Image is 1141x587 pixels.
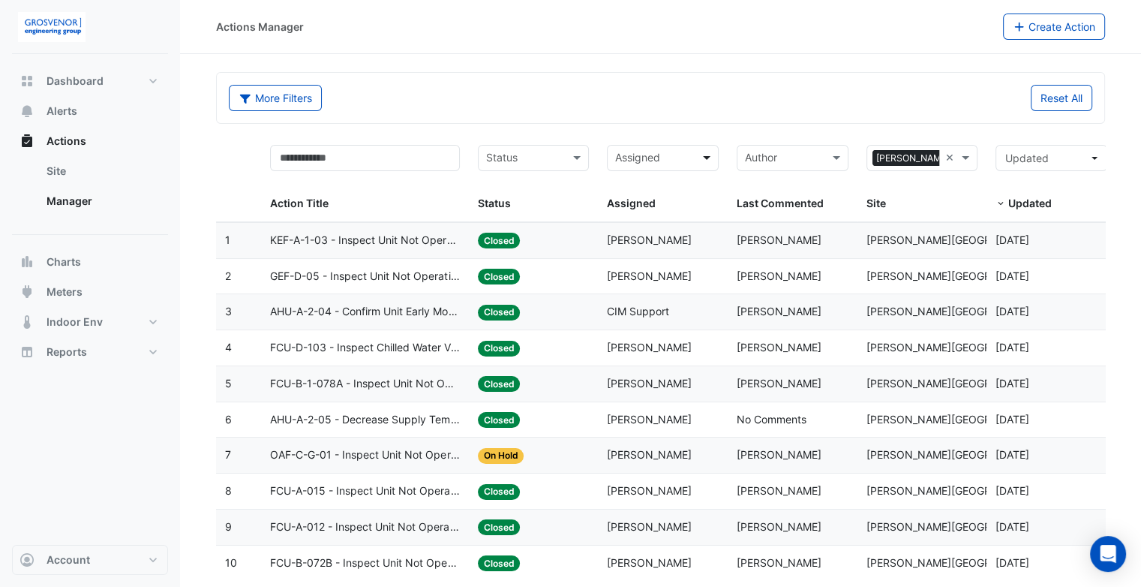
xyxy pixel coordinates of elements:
span: Alerts [47,104,77,119]
span: GEF-D-05 - Inspect Unit Not Operating [270,268,459,285]
span: [PERSON_NAME][GEOGRAPHIC_DATA][PERSON_NAME] [872,150,1120,167]
app-icon: Reports [20,345,35,360]
span: Actions [47,134,86,149]
span: 2025-08-07T13:30:35.954 [995,556,1029,569]
button: Dashboard [12,66,168,96]
a: Site [35,156,168,186]
span: AHU-A-2-05 - Decrease Supply Temp Reset Rate Too Fast (Energy Saving) [270,411,459,429]
span: AHU-A-2-04 - Confirm Unit Early Morning Operation (Energy Saving) [270,303,459,321]
span: [PERSON_NAME] [737,305,821,318]
span: 2025-08-11T08:02:36.884 [995,484,1029,497]
button: Actions [12,126,168,156]
span: Updated [1008,197,1052,209]
button: Meters [12,277,168,307]
span: KEF-A-1-03 - Inspect Unit Not Operating [270,232,459,249]
span: 10 [225,556,237,569]
span: [PERSON_NAME][GEOGRAPHIC_DATA][PERSON_NAME] [866,556,1141,569]
span: Status [478,197,511,209]
span: FCU-B-072B - Inspect Unit Not Operating [270,555,459,572]
span: [PERSON_NAME][GEOGRAPHIC_DATA][PERSON_NAME] [866,377,1141,390]
span: [PERSON_NAME] [737,341,821,354]
span: 2025-08-12T10:41:13.881 [995,413,1029,426]
img: Company Logo [18,12,86,42]
div: Actions Manager [216,19,304,35]
span: Indoor Env [47,315,103,330]
span: Dashboard [47,74,104,89]
span: 2025-09-16T07:27:45.159 [995,269,1029,282]
span: [PERSON_NAME] [607,377,692,390]
app-icon: Meters [20,284,35,300]
span: 2025-09-17T07:54:14.839 [995,233,1029,246]
span: [PERSON_NAME] [737,269,821,282]
span: OAF-C-G-01 - Inspect Unit Not Operating [270,447,459,464]
span: Closed [478,341,521,357]
div: Actions [12,156,168,222]
span: FCU-D-103 - Inspect Chilled Water Valve Leak [270,339,459,357]
span: 4 [225,341,232,354]
app-icon: Actions [20,134,35,149]
span: [PERSON_NAME][GEOGRAPHIC_DATA][PERSON_NAME] [866,413,1141,426]
span: [PERSON_NAME] [607,484,692,497]
span: [PERSON_NAME] [607,269,692,282]
span: [PERSON_NAME][GEOGRAPHIC_DATA][PERSON_NAME] [866,305,1141,318]
span: [PERSON_NAME] [737,233,821,246]
span: Closed [478,519,521,535]
span: [PERSON_NAME] [607,341,692,354]
span: 9 [225,520,232,533]
span: 5 [225,377,232,390]
div: Open Intercom Messenger [1090,536,1126,572]
span: 6 [225,413,232,426]
span: [PERSON_NAME] [607,233,692,246]
span: 3 [225,305,232,318]
span: 2 [225,269,231,282]
span: [PERSON_NAME] [607,556,692,569]
span: On Hold [478,448,524,464]
app-icon: Indoor Env [20,315,35,330]
span: CIM Support [607,305,669,318]
span: 2025-08-22T06:15:09.136 [995,341,1029,354]
span: FCU-A-015 - Inspect Unit Not Operating [270,483,459,500]
button: Charts [12,247,168,277]
button: Create Action [1003,14,1106,40]
span: [PERSON_NAME] [737,484,821,497]
span: Clear [945,149,958,167]
span: Closed [478,269,521,284]
span: 2025-08-12T07:16:41.399 [995,448,1029,461]
span: Closed [478,376,521,392]
span: Closed [478,484,521,500]
span: Reports [47,345,87,360]
a: Manager [35,186,168,216]
span: Charts [47,254,81,269]
button: Reset All [1031,85,1092,111]
app-icon: Dashboard [20,74,35,89]
span: Last Commented [737,197,824,209]
span: Closed [478,412,521,428]
span: No Comments [737,413,806,426]
span: Site [866,197,886,209]
span: 1 [225,233,230,246]
span: Updated [1005,152,1049,164]
span: [PERSON_NAME][GEOGRAPHIC_DATA][PERSON_NAME] [866,269,1141,282]
span: 2025-09-02T09:26:29.126 [995,305,1029,318]
button: Alerts [12,96,168,126]
span: [PERSON_NAME][GEOGRAPHIC_DATA][PERSON_NAME] [866,520,1141,533]
span: [PERSON_NAME][GEOGRAPHIC_DATA][PERSON_NAME] [866,341,1141,354]
span: [PERSON_NAME] [737,377,821,390]
app-icon: Charts [20,254,35,269]
button: Updated [995,145,1107,171]
span: [PERSON_NAME][GEOGRAPHIC_DATA][PERSON_NAME] [866,484,1141,497]
span: FCU-A-012 - Inspect Unit Not Operating [270,519,459,536]
span: 7 [225,448,231,461]
span: 8 [225,484,232,497]
span: [PERSON_NAME][GEOGRAPHIC_DATA][PERSON_NAME] [866,448,1141,461]
button: Account [12,545,168,575]
span: Meters [47,284,83,300]
span: Account [47,552,90,567]
span: Assigned [607,197,656,209]
span: [PERSON_NAME] [737,448,821,461]
button: More Filters [229,85,322,111]
span: [PERSON_NAME] [607,413,692,426]
span: 2025-08-19T06:23:27.094 [995,377,1029,390]
span: [PERSON_NAME] [737,520,821,533]
span: FCU-B-1-078A - Inspect Unit Not Operating [270,375,459,393]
